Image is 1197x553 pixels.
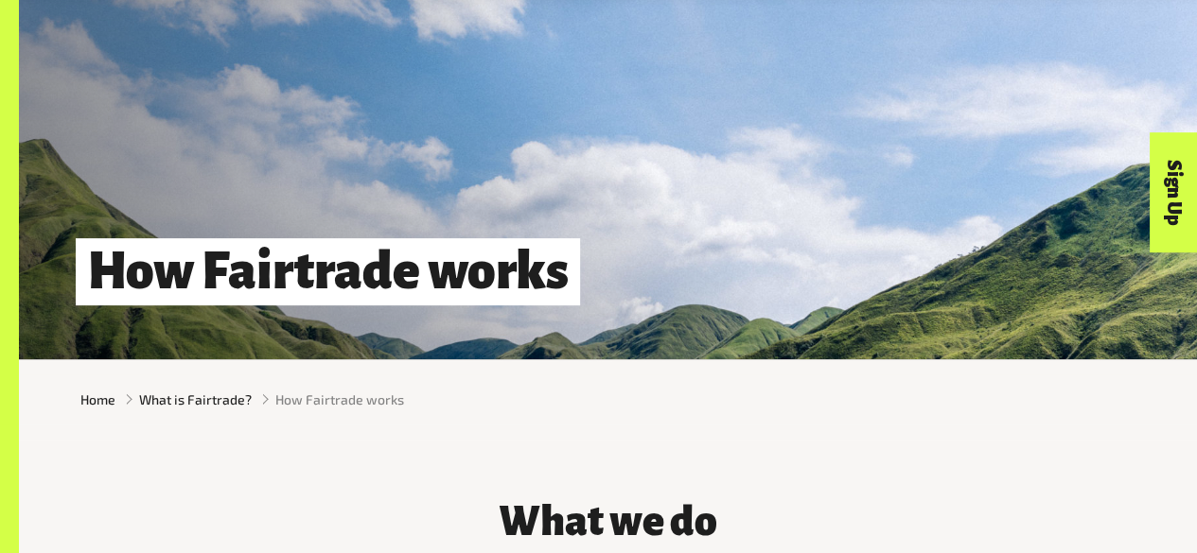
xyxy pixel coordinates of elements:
[350,500,867,545] h3: What we do
[139,389,252,409] a: What is Fairtrade?
[76,238,580,305] h1: How Fairtrade works
[80,389,115,409] a: Home
[275,389,404,409] span: How Fairtrade works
